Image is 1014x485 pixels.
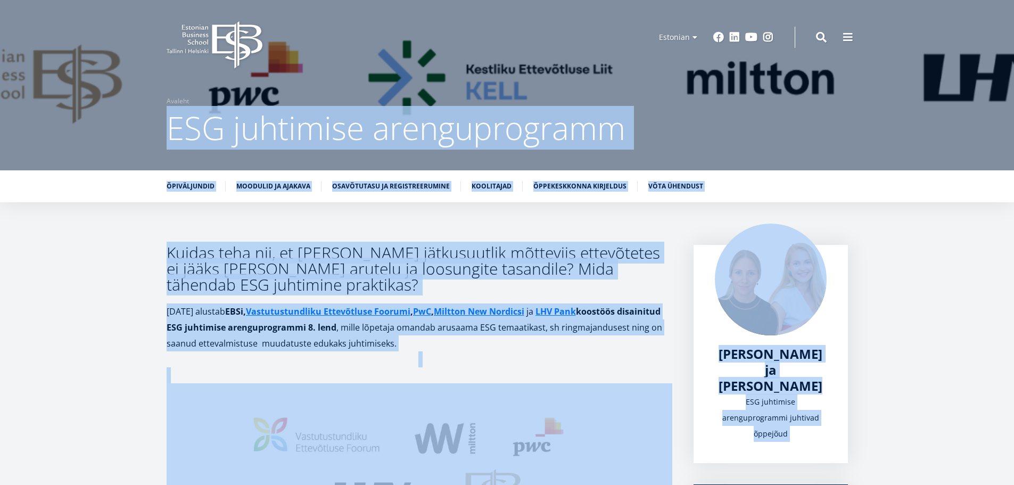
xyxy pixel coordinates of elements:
div: ESG juhtimise arenguprogrammi juhtivad õppejõud [715,394,827,442]
a: Õpiväljundid [167,181,215,192]
a: Koolitajad [472,181,512,192]
span: [PERSON_NAME] ja [PERSON_NAME] [719,345,822,394]
a: Instagram [763,32,773,43]
p: [DATE] alustab ja , mille lõpetaja omandab arusaama ESG temaatikast, sh ringmajandusest ning on s... [167,303,672,351]
a: Õppekeskkonna kirjeldus [533,181,626,192]
a: Miltton New Nordicsi [434,303,524,319]
a: Moodulid ja ajakava [236,181,310,192]
a: Youtube [745,32,757,43]
a: [PERSON_NAME] ja [PERSON_NAME] [715,346,827,394]
a: PwC [413,303,431,319]
span: ESG juhtimise arenguprogramm [167,106,625,150]
a: Linkedin [729,32,740,43]
strong: EBSi, , , [225,306,526,317]
a: Vastutustundliku Ettevõtluse Foorumi [246,303,410,319]
a: Võta ühendust [648,181,703,192]
a: Facebook [713,32,724,43]
a: LHV Pank [535,303,576,319]
a: Osavõtutasu ja registreerumine [332,181,450,192]
h3: Kuidas teha nii, et [PERSON_NAME] jätkusuutlik mõtteviis ettevõtetes ei jääks [PERSON_NAME] arute... [167,245,672,293]
a: Avaleht [167,96,189,106]
img: Kristiina Esop ja Merili Vares foto [715,224,827,335]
